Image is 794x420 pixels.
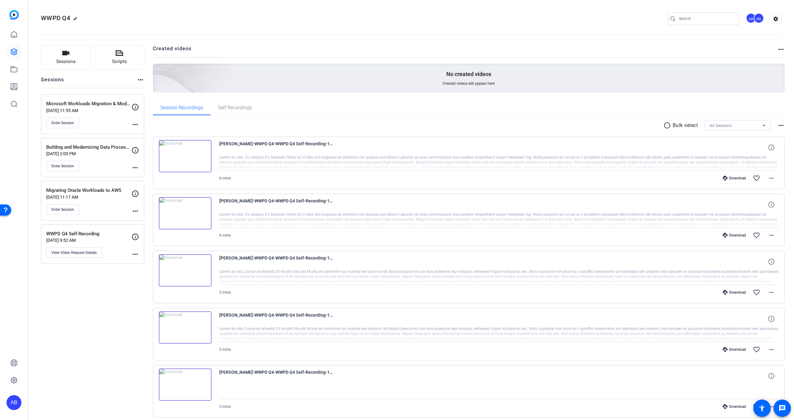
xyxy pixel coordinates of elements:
[720,404,749,409] div: Download
[720,233,749,238] div: Download
[679,15,735,22] input: Search
[768,403,775,410] mat-icon: more_horiz
[768,289,775,296] mat-icon: more_horiz
[219,254,334,269] span: [PERSON_NAME]-WWPD Q4-WWPD Q4 Self-Recording-1759498846041-screen
[9,10,19,20] img: blue-gradient.svg
[754,13,765,24] ngx-avatar: Ben Blanchard
[778,404,786,412] mat-icon: message
[443,81,495,86] span: Created videos will appear here
[720,347,749,352] div: Download
[46,247,102,258] button: View Video Request Details
[46,118,79,128] button: Enter Session
[777,46,785,53] mat-icon: more_horiz
[777,122,785,129] mat-icon: more_horiz
[46,238,132,243] p: [DATE] 9:52 AM
[46,230,132,237] p: WWPD Q4 Self-Recording
[159,140,212,172] img: thumb-nail
[219,311,334,326] span: [PERSON_NAME]-WWPD Q4-WWPD Q4 Self-Recording-1759498846041-webcam
[112,58,127,65] span: Scripts
[73,16,81,24] mat-icon: edit
[51,120,74,125] span: Enter Session
[754,13,764,23] div: BB
[46,161,79,171] button: Enter Session
[51,164,74,169] span: Enter Session
[46,100,132,107] p: Microsoft Workloads Migration & Modernization
[56,58,76,65] span: Sessions
[41,45,91,70] button: Sessions
[219,140,334,155] span: [PERSON_NAME]-WWPD Q4-WWPD Q4 Self-Recording-1759858642878-screen
[159,311,212,344] img: thumb-nail
[446,70,491,78] p: No created videos
[153,45,778,57] h2: Created videos
[132,207,139,215] mat-icon: more_horiz
[720,176,749,181] div: Download
[46,187,132,194] p: Migrating Oracle Workloads to AWS
[753,403,760,410] mat-icon: favorite_border
[46,204,79,215] button: Enter Session
[219,404,231,409] span: 3 mins
[51,207,74,212] span: Enter Session
[137,76,144,84] mat-icon: more_horiz
[219,290,231,295] span: 5 mins
[51,250,97,255] span: View Video Request Details
[753,174,760,182] mat-icon: favorite_border
[160,105,203,110] span: Session Recordings
[768,174,775,182] mat-icon: more_horiz
[159,254,212,287] img: thumb-nail
[46,195,132,200] p: [DATE] 11:17 AM
[132,121,139,128] mat-icon: more_horiz
[159,197,212,229] img: thumb-nail
[218,105,252,110] span: Self Recordings
[7,395,21,410] div: AB
[46,144,132,151] p: Building and Modernizing Data Processing Workloads on Serverless
[219,176,231,180] span: 6 mins
[746,13,756,23] div: AB
[710,124,732,128] span: All Sessions
[753,346,760,353] mat-icon: favorite_border
[663,122,673,129] mat-icon: radio_button_unchecked
[219,368,334,383] span: [PERSON_NAME]-WWPD Q4-WWPD Q4 Self-Recording-1759356770033-screen
[758,404,766,412] mat-icon: accessibility
[720,290,749,295] div: Download
[753,289,760,296] mat-icon: favorite_border
[746,13,757,24] ngx-avatar: Andrew Brodbeck
[768,232,775,239] mat-icon: more_horiz
[753,232,760,239] mat-icon: favorite_border
[41,76,64,88] h2: Sessions
[83,2,231,137] img: Creted videos background
[41,14,70,22] span: WWPD Q4
[46,108,132,113] p: [DATE] 11:55 AM
[132,164,139,171] mat-icon: more_horiz
[219,197,334,212] span: [PERSON_NAME]-WWPD Q4-WWPD Q4 Self-Recording-1759858642878-webcam
[219,233,231,237] span: 6 mins
[673,122,698,129] p: Bulk select
[769,14,782,24] mat-icon: settings
[46,151,132,156] p: [DATE] 2:00 PM
[95,45,145,70] button: Scripts
[159,368,212,401] img: thumb-nail
[132,251,139,258] mat-icon: more_horiz
[768,346,775,353] mat-icon: more_horiz
[219,347,231,352] span: 5 mins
